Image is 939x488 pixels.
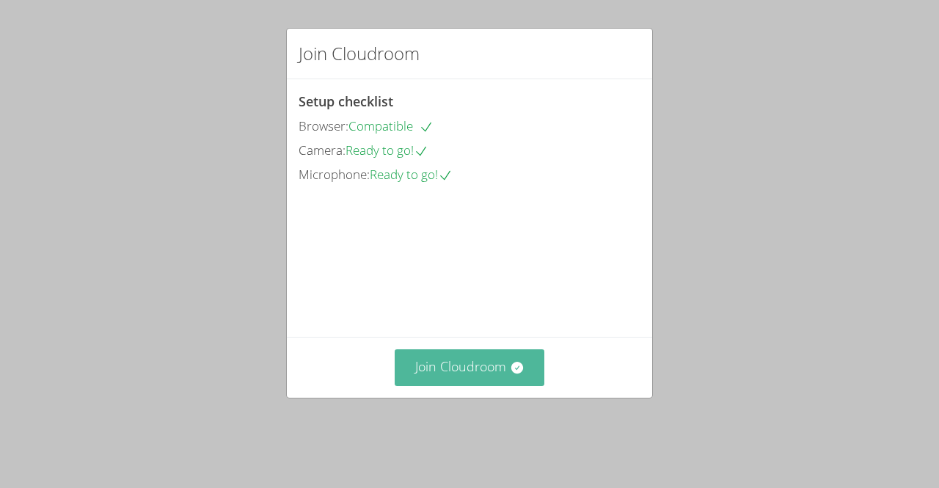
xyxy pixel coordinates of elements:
span: Ready to go! [370,166,453,183]
h2: Join Cloudroom [299,40,420,67]
span: Microphone: [299,166,370,183]
button: Join Cloudroom [395,349,545,385]
span: Camera: [299,142,346,159]
span: Setup checklist [299,92,393,110]
span: Browser: [299,117,348,134]
span: Compatible [348,117,434,134]
span: Ready to go! [346,142,428,159]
